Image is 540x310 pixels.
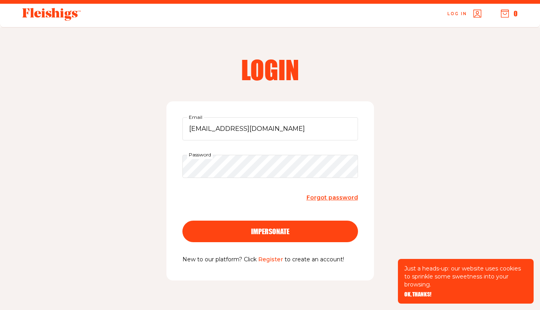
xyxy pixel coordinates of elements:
[182,221,358,242] button: impersonate
[404,265,527,288] p: Just a heads-up: our website uses cookies to sprinkle some sweetness into your browsing.
[187,113,204,122] label: Email
[447,11,467,17] span: Log in
[307,194,358,201] span: Forgot password
[182,117,358,140] input: Email
[501,9,518,18] button: 0
[307,192,358,203] a: Forgot password
[182,155,358,178] input: Password
[182,255,358,265] p: New to our platform? Click to create an account!
[168,57,372,82] h2: Login
[251,228,289,235] span: impersonate
[258,256,283,263] a: Register
[447,10,481,18] a: Log in
[187,150,213,159] label: Password
[404,292,431,297] button: OK, THANKS!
